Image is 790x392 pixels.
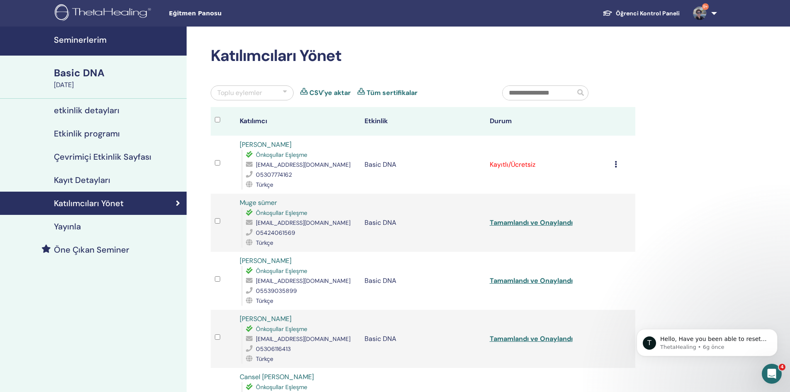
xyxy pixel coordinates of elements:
span: Türkçe [256,297,273,304]
a: Öğrenci Kontrol Paneli [596,6,686,21]
div: Basic DNA [54,66,182,80]
iframe: Intercom notifications mesaj [624,312,790,370]
a: CSV'ye aktar [309,88,351,98]
span: 05424061569 [256,229,295,236]
span: [EMAIL_ADDRESS][DOMAIN_NAME] [256,335,350,343]
a: Tamamlandı ve Onaylandı [490,334,573,343]
a: Tamamlandı ve Onaylandı [490,276,573,285]
span: 4 [779,364,785,370]
span: Türkçe [256,181,273,188]
span: 9+ [702,3,709,10]
th: Durum [486,107,610,136]
h4: Yayınla [54,222,81,231]
td: Basic DNA [360,136,485,194]
span: Önkoşullar Eşleşme [256,209,307,217]
a: [PERSON_NAME] [240,314,292,323]
th: Katılımcı [236,107,360,136]
span: 05307774162 [256,171,292,178]
h4: Seminerlerim [54,35,182,45]
h4: Öne Çıkan Seminer [54,245,129,255]
h4: etkinlik detayları [54,105,119,115]
span: 05306116413 [256,345,291,353]
a: [PERSON_NAME] [240,256,292,265]
span: [EMAIL_ADDRESS][DOMAIN_NAME] [256,161,350,168]
td: Basic DNA [360,252,485,310]
a: Cansel [PERSON_NAME] [240,373,314,381]
img: graduation-cap-white.svg [603,10,613,17]
img: logo.png [55,4,154,23]
h4: Etkinlik programı [54,129,120,139]
span: Önkoşullar Eşleşme [256,267,307,275]
div: Toplu eylemler [217,88,262,98]
iframe: Intercom live chat [762,364,782,384]
img: default.jpg [693,7,706,20]
span: Eğitmen Panosu [169,9,293,18]
span: Türkçe [256,239,273,246]
a: Muge sümer [240,198,277,207]
a: [PERSON_NAME] [240,140,292,149]
span: Önkoşullar Eşleşme [256,151,307,158]
a: Tüm sertifikalar [367,88,418,98]
a: Tamamlandı ve Onaylandı [490,218,573,227]
h2: Katılımcıları Yönet [211,46,635,66]
span: Önkoşullar Eşleşme [256,325,307,333]
td: Basic DNA [360,194,485,252]
span: [EMAIL_ADDRESS][DOMAIN_NAME] [256,277,350,285]
span: Türkçe [256,355,273,363]
span: [EMAIL_ADDRESS][DOMAIN_NAME] [256,219,350,226]
span: 05539035899 [256,287,297,295]
h4: Çevrimiçi Etkinlik Sayfası [54,152,151,162]
div: [DATE] [54,80,182,90]
td: Basic DNA [360,310,485,368]
span: Önkoşullar Eşleşme [256,383,307,391]
h4: Kayıt Detayları [54,175,110,185]
h4: Katılımcıları Yönet [54,198,124,208]
a: Basic DNA[DATE] [49,66,187,90]
th: Etkinlik [360,107,485,136]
